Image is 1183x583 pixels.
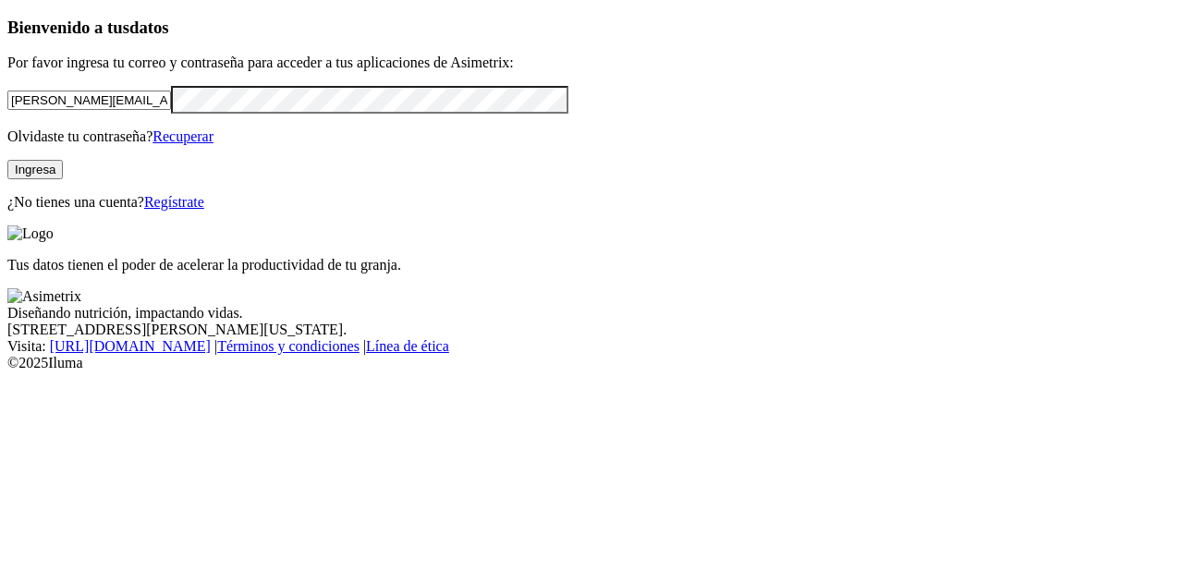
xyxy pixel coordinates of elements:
[50,338,211,354] a: [URL][DOMAIN_NAME]
[7,128,1176,145] p: Olvidaste tu contraseña?
[217,338,360,354] a: Términos y condiciones
[129,18,169,37] span: datos
[7,322,1176,338] div: [STREET_ADDRESS][PERSON_NAME][US_STATE].
[7,160,63,179] button: Ingresa
[152,128,213,144] a: Recuperar
[7,355,1176,371] div: © 2025 Iluma
[7,225,54,242] img: Logo
[7,305,1176,322] div: Diseñando nutrición, impactando vidas.
[7,91,171,110] input: Tu correo
[7,194,1176,211] p: ¿No tienes una cuenta?
[366,338,449,354] a: Línea de ética
[7,257,1176,273] p: Tus datos tienen el poder de acelerar la productividad de tu granja.
[144,194,204,210] a: Regístrate
[7,338,1176,355] div: Visita : | |
[7,18,1176,38] h3: Bienvenido a tus
[7,55,1176,71] p: Por favor ingresa tu correo y contraseña para acceder a tus aplicaciones de Asimetrix:
[7,288,81,305] img: Asimetrix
